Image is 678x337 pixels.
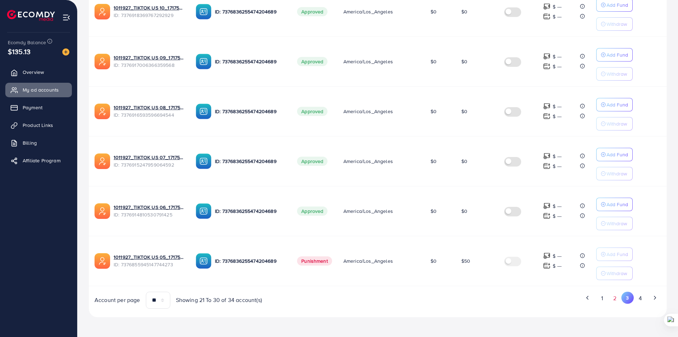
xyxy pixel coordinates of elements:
p: $ --- [553,162,562,170]
a: Product Links [5,118,72,132]
p: Withdraw [606,120,627,128]
a: 1011927_TIKTOK US 07_1717571937037 [114,154,184,161]
p: ID: 7376836255474204689 [215,257,286,265]
div: <span class='underline'>1011927_TIKTOK US 09_1717572349349</span></br>7376917006366359568 [114,54,184,69]
span: Product Links [23,122,53,129]
p: $ --- [553,12,562,21]
p: Add Fund [606,51,628,59]
a: Billing [5,136,72,150]
span: ID: 7376917006366359568 [114,62,184,69]
img: image [62,48,69,56]
p: $ --- [553,102,562,111]
button: Withdraw [596,67,633,81]
div: <span class='underline'>1011927_TIKTOK US 08_1717572257477</span></br>7376916593596694544 [114,104,184,118]
img: top-up amount [543,112,551,120]
span: $0 [431,208,437,215]
p: $ --- [553,252,562,260]
a: Overview [5,65,72,79]
span: Billing [23,139,37,146]
span: Account per page [95,296,140,304]
span: America/Los_Angeles [343,257,393,265]
span: Approved [297,57,327,66]
img: menu [62,13,70,22]
img: top-up amount [543,3,551,10]
span: America/Los_Angeles [343,108,393,115]
img: ic-ads-acc.e4c84228.svg [95,253,110,269]
img: ic-ads-acc.e4c84228.svg [95,104,110,119]
a: logo [7,10,55,21]
button: Add Fund [596,48,633,62]
button: Withdraw [596,117,633,130]
a: 1011927_TIKTOK US 09_1717572349349 [114,54,184,61]
a: 1011927_TIKTOK US 05_1717558128461 [114,254,184,261]
span: Approved [297,107,327,116]
span: Approved [297,157,327,166]
img: top-up amount [543,162,551,170]
a: Payment [5,100,72,115]
span: $0 [431,8,437,15]
div: <span class='underline'>1011927_TIKTOK US 06_1717571842408</span></br>7376914810530791425 [114,204,184,218]
button: Add Fund [596,198,633,211]
p: ID: 7376836255474204689 [215,107,286,116]
p: $ --- [553,52,562,61]
span: Affiliate Program [23,157,61,164]
span: ID: 7376915247959064592 [114,161,184,168]
button: Go to page 3 [621,292,634,304]
p: Withdraw [606,70,627,78]
img: top-up amount [543,103,551,110]
div: <span class='underline'>1011927_TIKTOK US 10_1717572671834</span></br>7376918369767292929 [114,4,184,19]
span: $0 [461,58,467,65]
span: America/Los_Angeles [343,8,393,15]
img: ic-ba-acc.ded83a64.svg [196,153,211,169]
p: Withdraw [606,169,627,178]
iframe: Chat [648,305,673,332]
img: ic-ads-acc.e4c84228.svg [95,203,110,219]
div: <span class='underline'>1011927_TIKTOK US 07_1717571937037</span></br>7376915247959064592 [114,154,184,168]
img: top-up amount [543,53,551,60]
p: Withdraw [606,269,627,278]
p: ID: 7376836255474204689 [215,7,286,16]
img: top-up amount [543,152,551,160]
p: ID: 7376836255474204689 [215,207,286,215]
img: ic-ba-acc.ded83a64.svg [196,203,211,219]
p: ID: 7376836255474204689 [215,157,286,165]
a: Affiliate Program [5,153,72,168]
span: Showing 21 To 30 of 34 account(s) [176,296,262,304]
p: $ --- [553,202,562,210]
button: Go to previous page [581,292,594,304]
p: $ --- [553,62,562,71]
img: top-up amount [543,212,551,220]
p: Add Fund [606,100,628,109]
span: ID: 7376855945147744273 [114,261,184,268]
p: Withdraw [606,219,627,228]
span: America/Los_Angeles [343,58,393,65]
p: Add Fund [606,200,628,209]
p: Add Fund [606,150,628,159]
span: Overview [23,69,44,76]
span: $0 [431,257,437,265]
span: Approved [297,7,327,16]
span: $0 [461,108,467,115]
p: $ --- [553,212,562,220]
ul: Pagination [383,292,661,305]
span: $135.13 [8,46,30,57]
a: 1011927_TIKTOK US 10_1717572671834 [114,4,184,11]
button: Withdraw [596,17,633,31]
button: Add Fund [596,148,633,161]
img: top-up amount [543,63,551,70]
img: ic-ba-acc.ded83a64.svg [196,4,211,19]
span: $0 [461,158,467,165]
span: $0 [461,208,467,215]
span: Punishment [297,256,332,266]
p: Add Fund [606,250,628,258]
span: $0 [431,58,437,65]
span: ID: 7376914810530791425 [114,211,184,218]
span: ID: 7376918369767292929 [114,12,184,19]
a: 1011927_TIKTOK US 08_1717572257477 [114,104,184,111]
button: Withdraw [596,217,633,230]
img: top-up amount [543,252,551,260]
p: Withdraw [606,20,627,28]
span: Ecomdy Balance [8,39,46,46]
img: top-up amount [543,202,551,210]
button: Go to page 2 [609,292,621,305]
